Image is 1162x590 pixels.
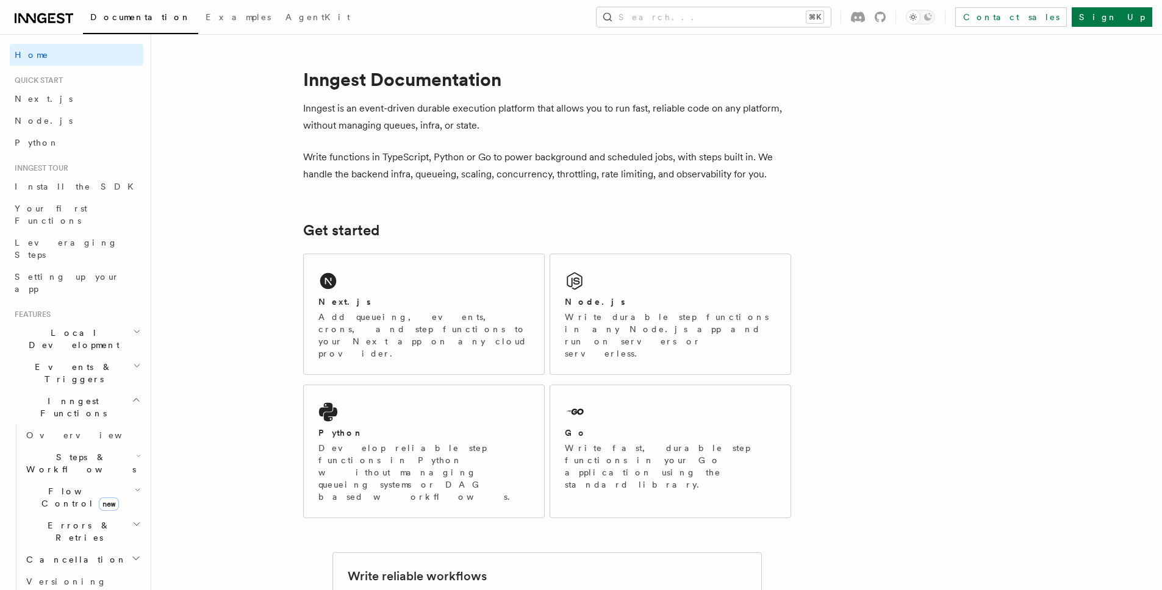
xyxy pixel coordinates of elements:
kbd: ⌘K [806,11,823,23]
span: Node.js [15,116,73,126]
a: Documentation [83,4,198,34]
a: Next.js [10,88,143,110]
span: Versioning [26,577,107,586]
span: Quick start [10,76,63,85]
span: Events & Triggers [10,361,133,385]
span: Local Development [10,327,133,351]
h2: Write reliable workflows [348,567,487,585]
button: Local Development [10,322,143,356]
a: Node.jsWrite durable step functions in any Node.js app and run on servers or serverless. [550,254,791,375]
a: Your first Functions [10,197,143,232]
button: Steps & Workflows [21,446,143,480]
a: AgentKit [278,4,357,33]
a: Next.jsAdd queueing, events, crons, and step functions to your Next app on any cloud provider. [303,254,545,375]
span: Next.js [15,94,73,104]
button: Flow Controlnew [21,480,143,514]
span: Leveraging Steps [15,238,118,260]
a: Setting up your app [10,266,143,300]
span: AgentKit [285,12,350,22]
span: Inngest tour [10,163,68,173]
a: Install the SDK [10,176,143,197]
span: Overview [26,430,152,440]
span: new [99,497,119,511]
span: Inngest Functions [10,395,132,419]
button: Inngest Functions [10,390,143,424]
p: Develop reliable step functions in Python without managing queueing systems or DAG based workflows. [318,442,529,503]
span: Examples [206,12,271,22]
a: Get started [303,222,379,239]
span: Cancellation [21,553,127,566]
h2: Python [318,427,364,439]
span: Flow Control [21,485,134,510]
span: Home [15,49,49,61]
p: Inngest is an event-driven durable execution platform that allows you to run fast, reliable code ... [303,100,791,134]
p: Write durable step functions in any Node.js app and run on servers or serverless. [565,311,776,360]
p: Write functions in TypeScript, Python or Go to power background and scheduled jobs, with steps bu... [303,149,791,183]
h2: Go [565,427,587,439]
span: Features [10,310,51,319]
span: Python [15,138,59,147]
button: Search...⌘K [597,7,831,27]
a: Contact sales [955,7,1067,27]
h2: Node.js [565,296,625,308]
a: Node.js [10,110,143,132]
span: Setting up your app [15,272,120,294]
a: Leveraging Steps [10,232,143,266]
a: Python [10,132,143,154]
a: Home [10,44,143,66]
span: Install the SDK [15,182,141,191]
h1: Inngest Documentation [303,68,791,90]
h2: Next.js [318,296,371,308]
span: Errors & Retries [21,519,132,544]
a: GoWrite fast, durable step functions in your Go application using the standard library. [550,385,791,518]
a: Sign Up [1072,7,1152,27]
button: Toggle dark mode [906,10,935,24]
button: Events & Triggers [10,356,143,390]
p: Add queueing, events, crons, and step functions to your Next app on any cloud provider. [318,311,529,360]
a: PythonDevelop reliable step functions in Python without managing queueing systems or DAG based wo... [303,385,545,518]
span: Documentation [90,12,191,22]
span: Steps & Workflows [21,451,136,475]
p: Write fast, durable step functions in your Go application using the standard library. [565,442,776,491]
a: Overview [21,424,143,446]
a: Examples [198,4,278,33]
button: Errors & Retries [21,514,143,549]
button: Cancellation [21,549,143,570]
span: Your first Functions [15,204,87,226]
